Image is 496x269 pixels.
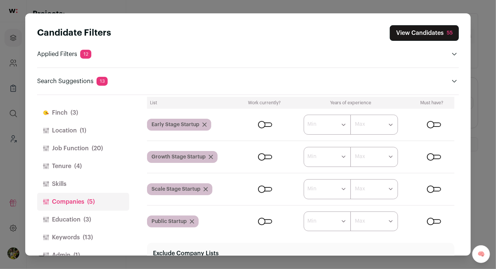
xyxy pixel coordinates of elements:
span: Public Startup [151,218,187,225]
span: 13 [97,77,108,86]
span: (13) [83,233,93,242]
a: 🧠 [472,245,490,263]
label: Min [308,121,317,128]
p: Search Suggestions [37,77,108,86]
button: Companies(5) [37,193,129,211]
p: Applied Filters [37,50,91,59]
span: (4) [74,162,82,171]
span: Scale Stage Startup [151,186,200,193]
div: Work currently? [240,100,289,106]
label: Max [355,121,365,128]
span: 12 [80,50,91,59]
div: Years of experience [295,100,407,106]
strong: Candidate Filters [37,29,111,37]
button: Education(3) [37,211,129,229]
label: Max [355,217,365,225]
button: Finch(3) [37,104,129,122]
button: Tenure(4) [37,157,129,175]
div: Must have? [412,100,451,106]
label: Min [308,153,317,160]
button: Skills [37,175,129,193]
button: Close search preferences [390,25,459,41]
span: (3) [84,215,91,224]
span: (5) [87,197,95,206]
span: (1) [80,126,86,135]
div: 55 [447,29,453,37]
button: Keywords(13) [37,229,129,246]
button: Job Function(20) [37,140,129,157]
label: Min [308,185,317,193]
label: Max [355,153,365,160]
button: Open applied filters [450,50,459,59]
button: Admin(1) [37,246,129,264]
label: Max [355,185,365,193]
span: Early Stage Startup [151,121,199,128]
span: (3) [71,108,78,117]
span: (1) [74,251,80,260]
span: Growth Stage Startup [151,153,206,161]
label: Exclude Company Lists [153,249,219,258]
button: Location(1) [37,122,129,140]
label: Min [308,217,317,225]
div: List [150,100,234,106]
span: (20) [92,144,103,153]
